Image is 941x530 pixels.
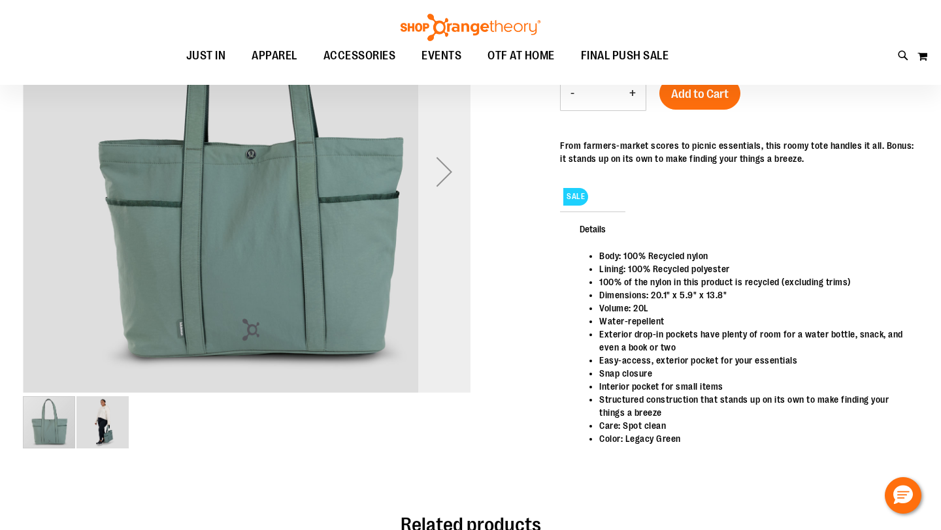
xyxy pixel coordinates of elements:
li: Dimensions: 20.1" x 5.9" x 13.8" [599,288,905,302]
a: EVENTS [408,41,474,71]
span: JUST IN [186,41,226,70]
span: APPAREL [252,41,297,70]
button: Decrease product quantity [561,78,584,110]
img: OTF lululemon Daily Multi-Pocket Tote Crinkle Green [76,396,129,448]
div: image 1 of 2 [23,395,76,450]
span: OTF AT HOME [487,41,555,70]
div: From farmers-market scores to picnic essentials, this roomy tote handles it all. Bonus: it stands... [560,139,918,165]
a: FINAL PUSH SALE [568,41,682,71]
span: Add to Cart [671,87,729,101]
div: image 2 of 2 [76,395,129,450]
a: APPAREL [239,41,310,71]
button: Increase product quantity [619,78,646,110]
button: Add to Cart [659,77,740,110]
li: Snap closure [599,367,905,380]
a: JUST IN [173,41,239,71]
li: Lining: 100% Recycled polyester [599,262,905,275]
span: FINAL PUSH SALE [581,41,669,70]
span: EVENTS [421,41,461,70]
li: Color: Legacy Green [599,432,905,445]
li: Structured construction that stands up on its own to make finding your things a breeze [599,393,905,419]
li: Volume: 20L [599,302,905,315]
span: Details [560,211,625,245]
img: Shop Orangetheory [399,14,542,41]
button: Hello, have a question? Let’s chat. [885,477,921,514]
li: Easy-access, exterior pocket for your essentials [599,354,905,367]
li: Body: 100% Recycled nylon [599,249,905,262]
a: OTF AT HOME [474,41,568,71]
li: Interior pocket for small items [599,380,905,393]
a: ACCESSORIES [310,41,409,70]
li: Water-repellent [599,315,905,328]
span: ACCESSORIES [323,41,396,70]
li: Exterior drop-in pockets have plenty of room for a water bottle, snack, and even a book or two [599,328,905,354]
span: SALE [563,188,588,206]
li: 100% of the nylon in this product is recycled (excluding trims) [599,275,905,288]
li: Care: Spot clean [599,419,905,432]
input: Product quantity [584,78,619,110]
